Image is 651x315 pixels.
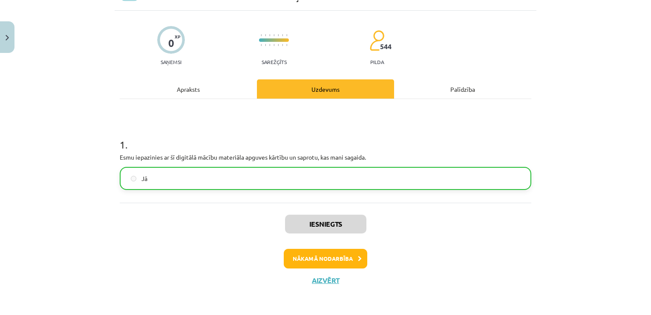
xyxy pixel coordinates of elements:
img: icon-short-line-57e1e144782c952c97e751825c79c345078a6d821885a25fce030b3d8c18986b.svg [282,34,283,36]
button: Aizvērt [309,276,342,285]
p: Saņemsi [157,59,185,65]
h1: 1 . [120,124,531,150]
button: Nākamā nodarbība [284,249,367,268]
img: students-c634bb4e5e11cddfef0936a35e636f08e4e9abd3cc4e673bd6f9a4125e45ecb1.svg [369,30,384,51]
img: icon-short-line-57e1e144782c952c97e751825c79c345078a6d821885a25fce030b3d8c18986b.svg [261,44,262,46]
img: icon-short-line-57e1e144782c952c97e751825c79c345078a6d821885a25fce030b3d8c18986b.svg [265,44,266,46]
img: icon-short-line-57e1e144782c952c97e751825c79c345078a6d821885a25fce030b3d8c18986b.svg [278,34,279,36]
p: Esmu iepazinies ar šī digitālā mācību materiāla apguves kārtību un saprotu, kas mani sagaida. [120,153,531,162]
img: icon-close-lesson-0947bae3869378f0d4975bcd49f059093ad1ed9edebbc8119c70593378902aed.svg [6,35,9,41]
span: Jā [141,174,147,183]
span: 544 [380,43,392,50]
p: Sarežģīts [262,59,287,65]
img: icon-short-line-57e1e144782c952c97e751825c79c345078a6d821885a25fce030b3d8c18986b.svg [269,44,270,46]
div: 0 [168,37,174,49]
img: icon-short-line-57e1e144782c952c97e751825c79c345078a6d821885a25fce030b3d8c18986b.svg [286,44,287,46]
span: XP [175,34,180,39]
div: Uzdevums [257,79,394,99]
img: icon-short-line-57e1e144782c952c97e751825c79c345078a6d821885a25fce030b3d8c18986b.svg [265,34,266,36]
p: pilda [370,59,384,65]
img: icon-short-line-57e1e144782c952c97e751825c79c345078a6d821885a25fce030b3d8c18986b.svg [278,44,279,46]
img: icon-short-line-57e1e144782c952c97e751825c79c345078a6d821885a25fce030b3d8c18986b.svg [286,34,287,36]
div: Apraksts [120,79,257,99]
input: Jā [131,176,136,181]
img: icon-short-line-57e1e144782c952c97e751825c79c345078a6d821885a25fce030b3d8c18986b.svg [282,44,283,46]
img: icon-short-line-57e1e144782c952c97e751825c79c345078a6d821885a25fce030b3d8c18986b.svg [261,34,262,36]
button: Iesniegts [285,215,366,233]
div: Palīdzība [394,79,531,99]
img: icon-short-line-57e1e144782c952c97e751825c79c345078a6d821885a25fce030b3d8c18986b.svg [269,34,270,36]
